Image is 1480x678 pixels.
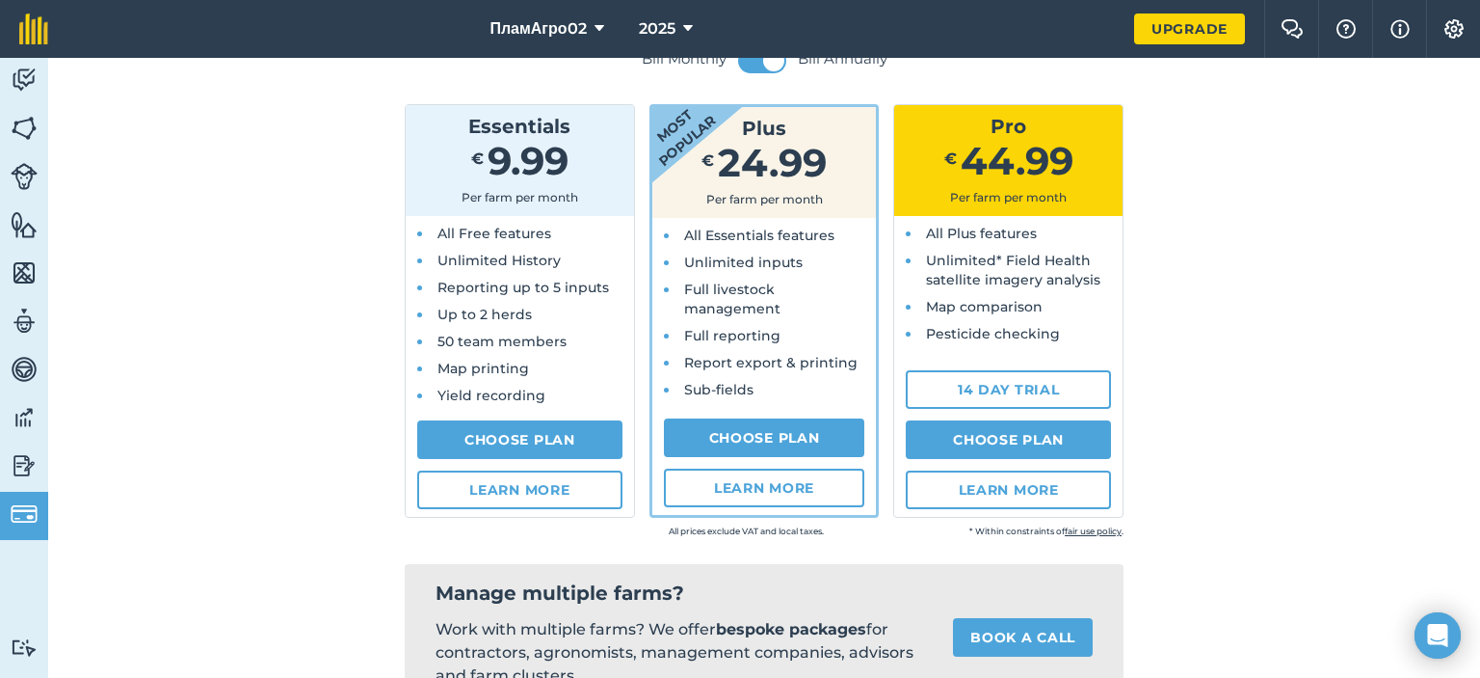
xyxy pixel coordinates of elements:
[437,360,529,377] span: Map printing
[437,279,609,296] span: Reporting up to 5 inputs
[953,618,1093,657] a: Book a call
[11,501,38,528] img: svg+xml;base64,PD94bWwgdmVyc2lvbj0iMS4wIiBlbmNvZGluZz0idXRmLTgiPz4KPCEtLSBHZW5lcmF0b3I6IEFkb2JlIE...
[639,17,675,41] span: 2025
[926,225,1037,242] span: All Plus features
[906,420,1111,459] a: Choose Plan
[824,522,1123,541] small: * Within constraints of .
[471,149,484,168] span: €
[684,381,753,398] span: Sub-fields
[1414,612,1461,659] div: Open Intercom Messenger
[1134,14,1245,44] a: Upgrade
[1335,19,1358,39] img: A question mark icon
[642,49,727,68] label: Bill Monthly
[706,192,823,206] span: Per farm per month
[436,580,1093,607] h2: Manage multiple farms?
[906,370,1111,409] a: 14 day trial
[1442,19,1466,39] img: A cog icon
[944,149,957,168] span: €
[11,163,38,190] img: svg+xml;base64,PD94bWwgdmVyc2lvbj0iMS4wIiBlbmNvZGluZz0idXRmLTgiPz4KPCEtLSBHZW5lcmF0b3I6IEFkb2JlIE...
[1281,19,1304,39] img: Two speech bubbles overlapping with the left bubble in the forefront
[11,451,38,480] img: svg+xml;base64,PD94bWwgdmVyc2lvbj0iMS4wIiBlbmNvZGluZz0idXRmLTgiPz4KPCEtLSBHZW5lcmF0b3I6IEFkb2JlIE...
[11,210,38,239] img: svg+xml;base64,PHN2ZyB4bWxucz0iaHR0cDovL3d3dy53My5vcmcvMjAwMC9zdmciIHdpZHRoPSI1NiIgaGVpZ2h0PSI2MC...
[437,252,561,269] span: Unlimited History
[926,298,1043,315] span: Map comparison
[11,66,38,95] img: svg+xml;base64,PD94bWwgdmVyc2lvbj0iMS4wIiBlbmNvZGluZz0idXRmLTgiPz4KPCEtLSBHZW5lcmF0b3I6IEFkb2JlIE...
[684,281,780,317] span: Full livestock management
[437,387,545,404] span: Yield recording
[11,258,38,287] img: svg+xml;base64,PHN2ZyB4bWxucz0iaHR0cDovL3d3dy53My5vcmcvMjAwMC9zdmciIHdpZHRoPSI1NiIgaGVpZ2h0PSI2MC...
[437,225,551,242] span: All Free features
[906,471,1111,509] a: Learn more
[468,115,570,138] span: Essentials
[11,638,38,657] img: svg+xml;base64,PD94bWwgdmVyc2lvbj0iMS4wIiBlbmNvZGluZz0idXRmLTgiPz4KPCEtLSBHZW5lcmF0b3I6IEFkb2JlIE...
[701,151,714,170] span: €
[524,522,824,541] small: All prices exclude VAT and local taxes.
[718,139,827,186] span: 24.99
[684,254,803,271] span: Unlimited inputs
[716,620,866,638] strong: bespoke packages
[437,333,567,350] span: 50 team members
[684,227,834,244] span: All Essentials features
[798,49,887,68] label: Bill Annually
[11,307,38,336] img: svg+xml;base64,PD94bWwgdmVyc2lvbj0iMS4wIiBlbmNvZGluZz0idXRmLTgiPz4KPCEtLSBHZW5lcmF0b3I6IEFkb2JlIE...
[1065,526,1122,536] a: fair use policy
[742,117,786,140] span: Plus
[961,137,1073,184] span: 44.99
[489,17,586,41] span: ПламАгро02
[926,325,1060,342] span: Pesticide checking
[417,471,622,509] a: Learn more
[11,403,38,432] img: svg+xml;base64,PD94bWwgdmVyc2lvbj0iMS4wIiBlbmNvZGluZz0idXRmLTgiPz4KPCEtLSBHZW5lcmF0b3I6IEFkb2JlIE...
[684,354,858,371] span: Report export & printing
[488,137,568,184] span: 9.99
[19,14,48,44] img: fieldmargin Logo
[11,355,38,384] img: svg+xml;base64,PD94bWwgdmVyc2lvbj0iMS4wIiBlbmNvZGluZz0idXRmLTgiPz4KPCEtLSBHZW5lcmF0b3I6IEFkb2JlIE...
[595,51,753,198] strong: Most popular
[462,190,578,204] span: Per farm per month
[926,252,1100,288] span: Unlimited* Field Health satellite imagery analysis
[684,327,780,344] span: Full reporting
[991,115,1026,138] span: Pro
[1390,17,1410,41] img: svg+xml;base64,PHN2ZyB4bWxucz0iaHR0cDovL3d3dy53My5vcmcvMjAwMC9zdmciIHdpZHRoPSIxNyIgaGVpZ2h0PSIxNy...
[664,419,865,457] a: Choose Plan
[417,420,622,459] a: Choose Plan
[437,306,532,323] span: Up to 2 herds
[11,114,38,143] img: svg+xml;base64,PHN2ZyB4bWxucz0iaHR0cDovL3d3dy53My5vcmcvMjAwMC9zdmciIHdpZHRoPSI1NiIgaGVpZ2h0PSI2MC...
[664,469,865,507] a: Learn more
[950,190,1067,204] span: Per farm per month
